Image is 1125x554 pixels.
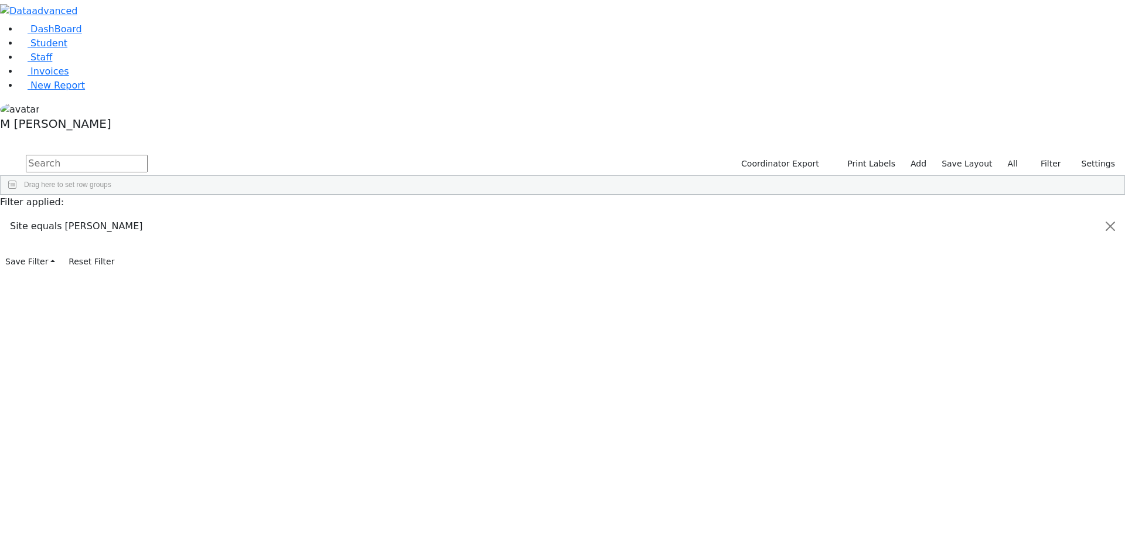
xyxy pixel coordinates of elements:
span: Student [30,38,67,49]
span: Invoices [30,66,69,77]
button: Close [1096,210,1124,243]
button: Settings [1066,155,1120,173]
button: Coordinator Export [734,155,824,173]
a: New Report [19,80,85,91]
input: Search [26,155,148,172]
a: Staff [19,52,52,63]
span: New Report [30,80,85,91]
a: Student [19,38,67,49]
button: Filter [1025,155,1066,173]
button: Save Layout [936,155,997,173]
a: DashBoard [19,23,82,35]
a: Add [905,155,932,173]
label: All [1003,155,1023,173]
span: Drag here to set row groups [24,181,111,189]
a: Invoices [19,66,69,77]
span: DashBoard [30,23,82,35]
span: Staff [30,52,52,63]
button: Print Labels [834,155,901,173]
button: Reset Filter [63,253,120,271]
